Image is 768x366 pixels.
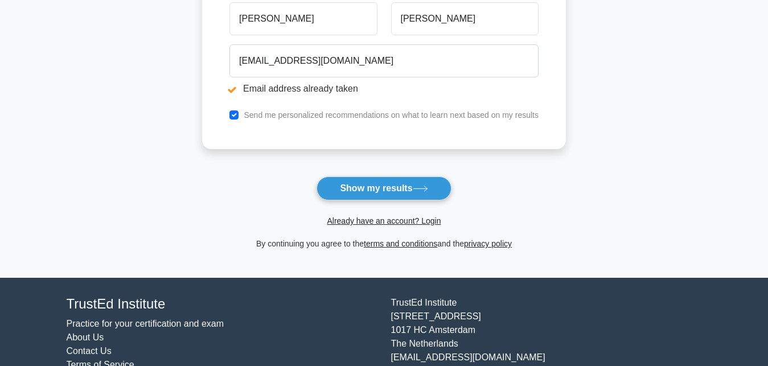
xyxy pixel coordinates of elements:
[229,82,539,96] li: Email address already taken
[229,44,539,77] input: Email
[67,332,104,342] a: About Us
[67,346,112,356] a: Contact Us
[391,2,539,35] input: Last name
[327,216,441,225] a: Already have an account? Login
[67,319,224,328] a: Practice for your certification and exam
[195,237,573,250] div: By continuing you agree to the and the
[317,176,451,200] button: Show my results
[229,2,377,35] input: First name
[244,110,539,120] label: Send me personalized recommendations on what to learn next based on my results
[364,239,437,248] a: terms and conditions
[464,239,512,248] a: privacy policy
[67,296,377,312] h4: TrustEd Institute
